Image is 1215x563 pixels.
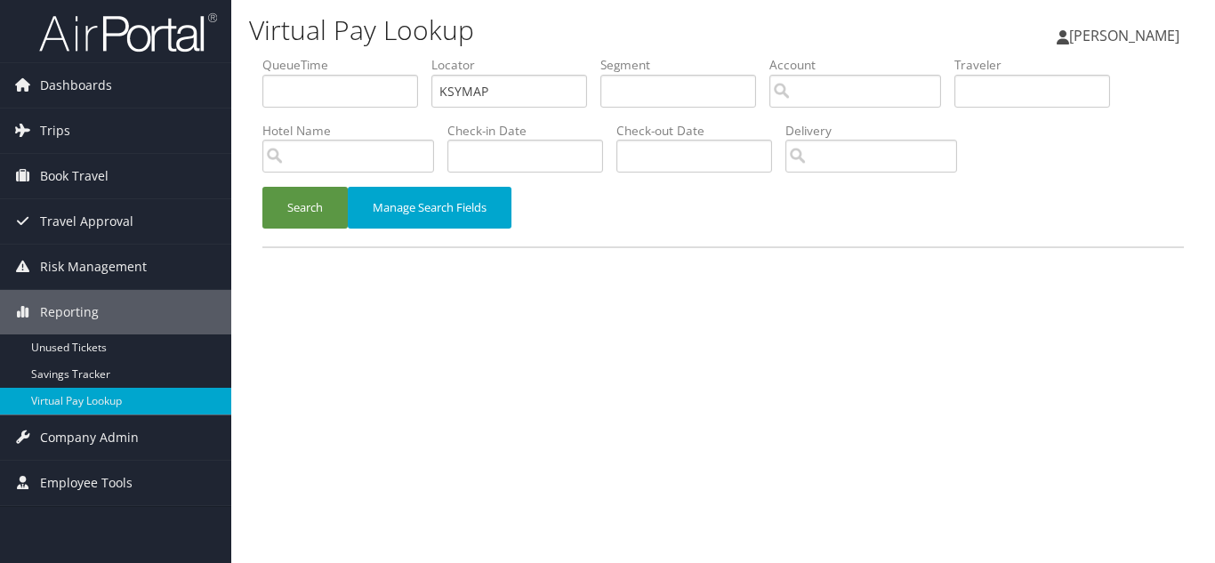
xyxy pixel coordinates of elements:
[39,12,217,53] img: airportal-logo.png
[40,63,112,108] span: Dashboards
[785,122,970,140] label: Delivery
[954,56,1123,74] label: Traveler
[40,245,147,289] span: Risk Management
[1057,9,1197,62] a: [PERSON_NAME]
[262,56,431,74] label: QueueTime
[40,109,70,153] span: Trips
[447,122,616,140] label: Check-in Date
[40,154,109,198] span: Book Travel
[600,56,769,74] label: Segment
[40,199,133,244] span: Travel Approval
[40,290,99,334] span: Reporting
[262,187,348,229] button: Search
[40,461,133,505] span: Employee Tools
[262,122,447,140] label: Hotel Name
[616,122,785,140] label: Check-out Date
[1069,26,1179,45] span: [PERSON_NAME]
[40,415,139,460] span: Company Admin
[769,56,954,74] label: Account
[249,12,881,49] h1: Virtual Pay Lookup
[431,56,600,74] label: Locator
[348,187,511,229] button: Manage Search Fields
